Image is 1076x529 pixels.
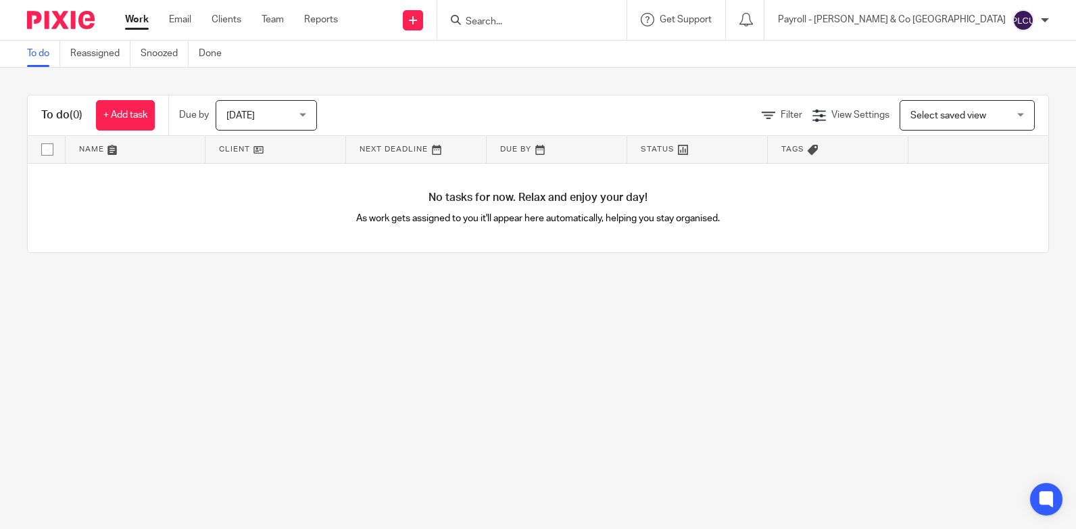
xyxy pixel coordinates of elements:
a: To do [27,41,60,67]
img: svg%3E [1012,9,1034,31]
a: Reports [304,13,338,26]
p: As work gets assigned to you it'll appear here automatically, helping you stay organised. [283,212,793,225]
p: Due by [179,108,209,122]
span: Select saved view [910,111,986,120]
p: Payroll - [PERSON_NAME] & Co [GEOGRAPHIC_DATA] [778,13,1006,26]
span: Tags [781,145,804,153]
a: Snoozed [141,41,189,67]
span: [DATE] [226,111,255,120]
span: View Settings [831,110,889,120]
h4: No tasks for now. Relax and enjoy your day! [28,191,1048,205]
a: Done [199,41,232,67]
input: Search [464,16,586,28]
img: Pixie [27,11,95,29]
span: (0) [70,110,82,120]
a: Clients [212,13,241,26]
a: Work [125,13,149,26]
h1: To do [41,108,82,122]
span: Get Support [660,15,712,24]
a: Team [262,13,284,26]
span: Filter [781,110,802,120]
a: Email [169,13,191,26]
a: + Add task [96,100,155,131]
a: Reassigned [70,41,130,67]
